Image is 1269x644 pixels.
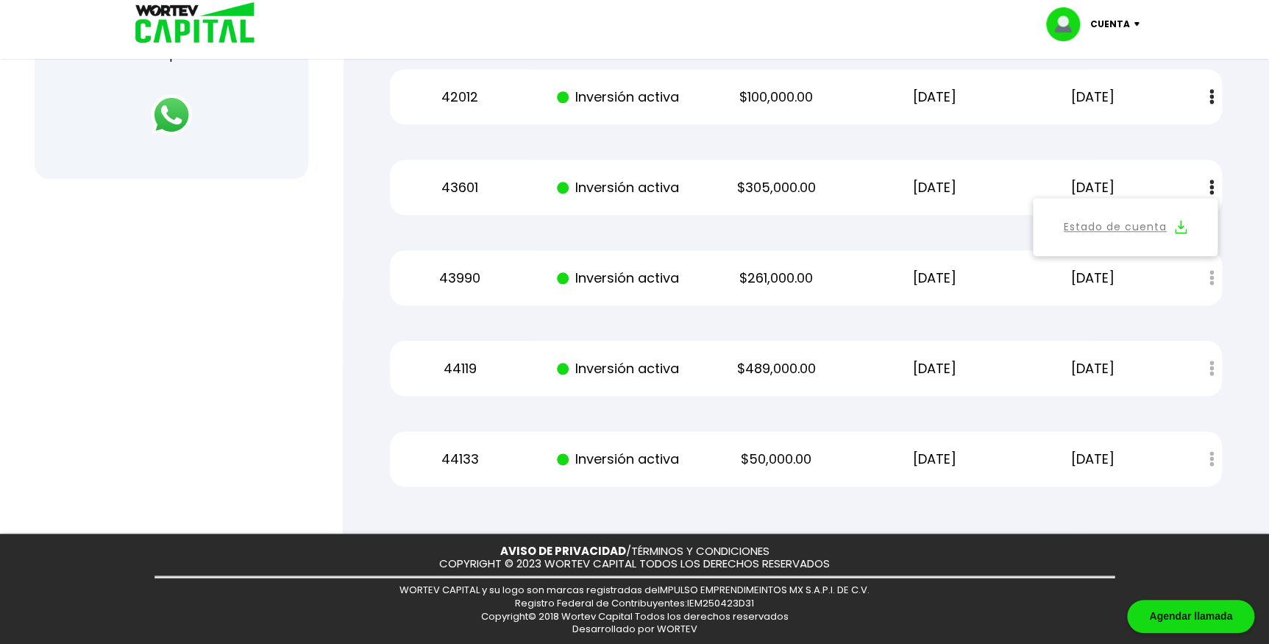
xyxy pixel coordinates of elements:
[552,177,685,199] p: Inversión activa
[394,448,527,470] p: 44133
[552,448,685,470] p: Inversión activa
[1025,448,1159,470] p: [DATE]
[481,609,789,623] span: Copyright© 2018 Wortev Capital Todos los derechos reservados
[868,177,1001,199] p: [DATE]
[1127,600,1254,633] div: Agendar llamada
[1025,267,1159,289] p: [DATE]
[1090,13,1130,35] p: Cuenta
[868,448,1001,470] p: [DATE]
[399,583,870,597] span: WORTEV CAPITAL y su logo son marcas registradas de IMPULSO EMPRENDIMEINTOS MX S.A.P.I. DE C.V.
[631,543,769,559] a: TÉRMINOS Y CONDICIONES
[1042,207,1209,247] button: Estado de cuenta
[710,267,843,289] p: $261,000.00
[1064,218,1167,236] a: Estado de cuenta
[710,177,843,199] p: $305,000.00
[572,622,697,636] span: Desarrollado por WORTEV
[552,358,685,380] p: Inversión activa
[868,358,1001,380] p: [DATE]
[868,86,1001,108] p: [DATE]
[394,358,527,380] p: 44119
[500,545,769,558] p: /
[552,267,685,289] p: Inversión activa
[1130,22,1150,26] img: icon-down
[1025,177,1159,199] p: [DATE]
[394,177,527,199] p: 43601
[500,543,626,559] a: AVISO DE PRIVACIDAD
[710,358,843,380] p: $489,000.00
[710,448,843,470] p: $50,000.00
[151,94,192,135] img: logos_whatsapp-icon.242b2217.svg
[394,86,527,108] p: 42012
[394,267,527,289] p: 43990
[1025,86,1159,108] p: [DATE]
[710,86,843,108] p: $100,000.00
[868,267,1001,289] p: [DATE]
[439,558,830,570] p: COPYRIGHT © 2023 WORTEV CAPITAL TODOS LOS DERECHOS RESERVADOS
[1046,7,1090,41] img: profile-image
[1025,358,1159,380] p: [DATE]
[552,86,685,108] p: Inversión activa
[515,596,754,610] span: Registro Federal de Contribuyentes: IEM250423D31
